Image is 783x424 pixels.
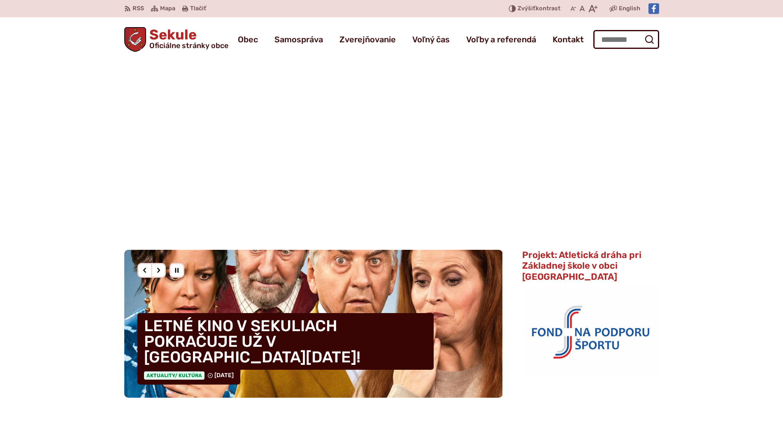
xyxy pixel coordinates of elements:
a: Zverejňovanie [339,28,396,51]
img: Prejsť na Facebook stránku [648,3,659,14]
a: Kontakt [553,28,584,51]
h4: LETNÉ KINO V SEKULIACH POKRAČUJE UŽ V [GEOGRAPHIC_DATA][DATE]! [137,313,434,370]
a: LETNÉ KINO V SEKULIACH POKRAČUJE UŽ V [GEOGRAPHIC_DATA][DATE]! Aktuality/ Kultúra [DATE] [124,250,503,398]
a: English [617,4,642,14]
span: Oficiálne stránky obce [149,42,228,49]
div: Predošlý slajd [137,263,152,278]
img: logo_fnps.png [522,287,659,376]
h1: Sekule [146,28,228,49]
span: / Kultúra [175,373,202,378]
span: Aktuality [144,371,204,380]
span: Mapa [160,4,175,14]
span: Zvýšiť [518,5,536,12]
span: English [619,4,640,14]
img: Prejsť na domovskú stránku [124,27,146,52]
div: Nasledujúci slajd [151,263,166,278]
div: 2 / 8 [124,250,503,398]
span: [DATE] [214,372,234,379]
span: kontrast [518,5,560,12]
a: Voľby a referendá [466,28,536,51]
span: Projekt: Atletická dráha pri Základnej škole v obci [GEOGRAPHIC_DATA] [522,249,641,282]
a: Voľný čas [412,28,450,51]
a: Samospráva [274,28,323,51]
span: RSS [132,4,144,14]
a: Obec [238,28,258,51]
div: Pozastaviť pohyb slajdera [170,263,184,278]
span: Tlačiť [190,5,206,12]
a: Logo Sekule, prejsť na domovskú stránku. [124,27,229,52]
